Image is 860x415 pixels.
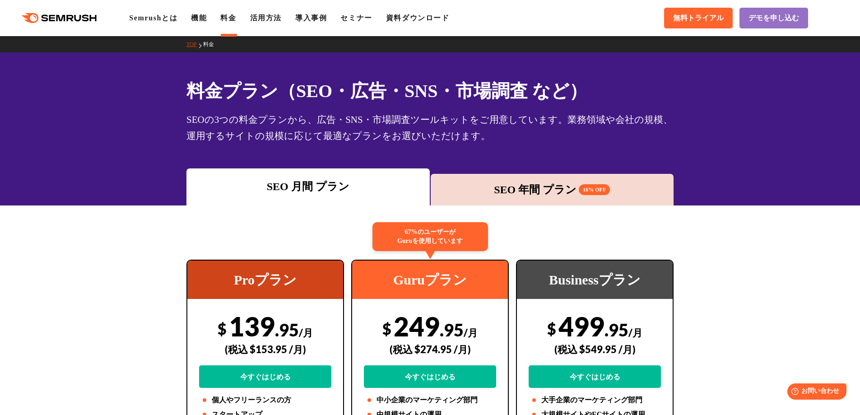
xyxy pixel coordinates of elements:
[191,14,207,22] a: 機能
[340,14,372,22] a: セミナー
[199,310,331,388] div: 139
[739,8,808,28] a: デモを申し込む
[579,184,610,195] span: 16% OFF
[129,14,177,22] a: Semrushとは
[364,333,496,365] div: (税込 $274.95 /月)
[250,14,282,22] a: 活用方法
[299,326,313,339] span: /月
[529,333,661,365] div: (税込 $549.95 /月)
[186,78,674,104] h1: 料金プラン（SEO・広告・SNS・市場調査 など）
[517,261,673,299] div: Businessプラン
[187,261,343,299] div: Proプラン
[529,395,661,406] li: 大手企業のマーケティング部門
[199,395,331,406] li: 個人やフリーランスの方
[372,222,488,251] div: 67%のユーザーが Guruを使用しています
[218,319,227,338] span: $
[440,319,464,340] span: .95
[604,319,628,340] span: .95
[199,333,331,365] div: (税込 $153.95 /月)
[748,14,799,23] span: デモを申し込む
[199,365,331,388] a: 今すぐはじめる
[352,261,508,299] div: Guruプラン
[186,112,674,144] div: SEOの3つの料金プランから、広告・SNS・市場調査ツールキットをご用意しています。業務領域や会社の規模、運用するサイトの規模に応じて最適なプランをお選びいただけます。
[275,319,299,340] span: .95
[186,41,203,47] a: TOP
[220,14,236,22] a: 料金
[191,178,425,195] div: SEO 月間 プラン
[364,310,496,388] div: 249
[364,395,496,406] li: 中小企業のマーケティング部門
[382,319,391,338] span: $
[435,182,669,198] div: SEO 年間 プラン
[529,310,661,388] div: 499
[673,14,724,23] span: 無料トライアル
[547,319,556,338] span: $
[295,14,327,22] a: 導入事例
[664,8,733,28] a: 無料トライアル
[529,365,661,388] a: 今すぐはじめる
[628,326,642,339] span: /月
[386,14,450,22] a: 資料ダウンロード
[780,380,850,405] iframe: Help widget launcher
[203,41,221,47] a: 料金
[364,365,496,388] a: 今すぐはじめる
[464,326,478,339] span: /月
